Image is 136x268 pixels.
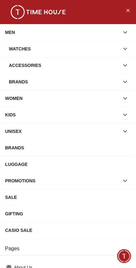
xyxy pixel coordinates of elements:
div: Timehousecompany [6,165,120,177]
span: Chat with us now [28,210,119,218]
div: Find your dream watch—experts ready to assist! [6,180,130,193]
div: Chat Widget [117,249,131,263]
div: Brands [9,76,119,88]
img: ... [6,5,70,19]
div: Conversation [67,246,135,267]
div: Chat with us now [6,201,130,227]
button: Close Menu [123,5,133,15]
em: Minimize [117,6,130,19]
div: LUGGAGE [5,159,131,170]
div: SALE [5,192,131,203]
div: CASIO SALE [5,225,131,236]
div: Home [1,246,66,267]
img: Company logo [7,7,19,19]
div: Watches [9,43,119,55]
div: MEN [5,27,119,38]
div: PROMOTIONS [5,175,119,186]
div: Accessories [9,60,119,71]
div: GIFTING [5,208,131,219]
span: Home [27,260,40,265]
span: Conversation [87,260,116,265]
div: KIDS [5,109,119,121]
div: BRANDS [5,142,131,154]
div: WOMEN [5,93,119,104]
div: UNISEX [5,126,119,137]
